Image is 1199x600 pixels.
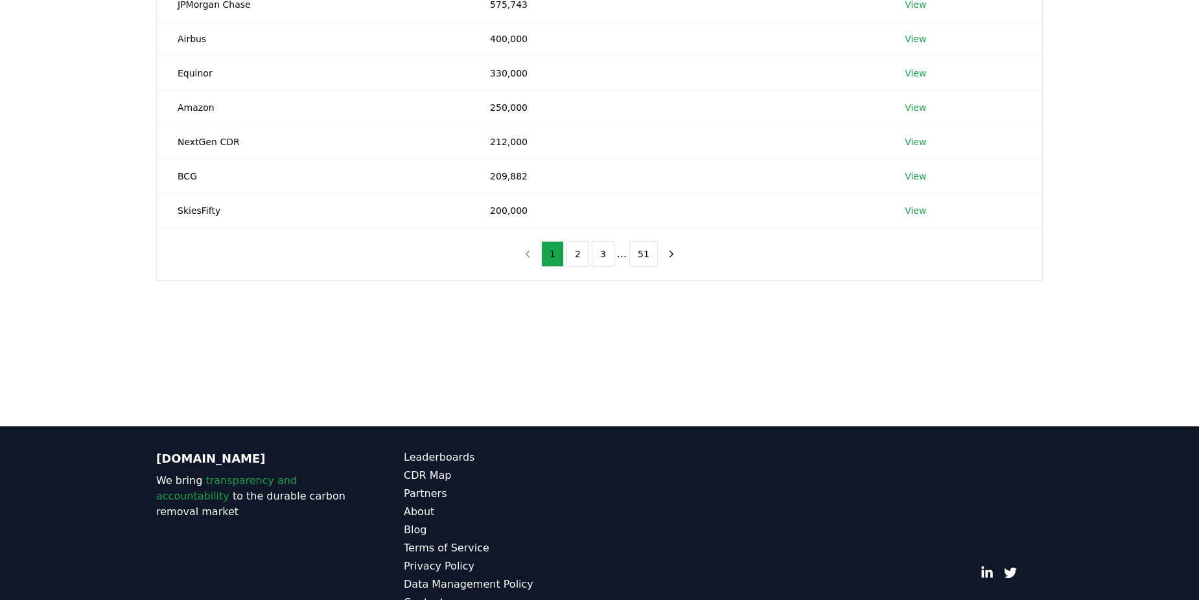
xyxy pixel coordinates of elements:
a: View [905,204,926,217]
td: SkiesFifty [157,193,469,227]
a: Privacy Policy [404,559,599,574]
button: 1 [541,241,564,267]
td: 212,000 [469,124,884,159]
p: [DOMAIN_NAME] [156,450,352,468]
a: View [905,32,926,45]
a: Data Management Policy [404,577,599,592]
a: Leaderboards [404,450,599,465]
button: 3 [592,241,614,267]
td: Airbus [157,21,469,56]
p: We bring to the durable carbon removal market [156,473,352,520]
a: Terms of Service [404,540,599,556]
td: Equinor [157,56,469,90]
td: Amazon [157,90,469,124]
button: 2 [566,241,589,267]
td: NextGen CDR [157,124,469,159]
a: Twitter [1004,566,1017,579]
a: About [404,504,599,520]
a: View [905,101,926,114]
td: 400,000 [469,21,884,56]
span: transparency and accountability [156,474,297,502]
button: 51 [629,241,658,267]
li: ... [617,246,627,262]
a: Blog [404,522,599,538]
a: LinkedIn [981,566,994,579]
a: View [905,170,926,183]
td: 209,882 [469,159,884,193]
button: next page [660,241,682,267]
a: CDR Map [404,468,599,483]
td: 200,000 [469,193,884,227]
a: View [905,67,926,80]
td: BCG [157,159,469,193]
a: View [905,135,926,148]
a: Partners [404,486,599,502]
td: 330,000 [469,56,884,90]
td: 250,000 [469,90,884,124]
